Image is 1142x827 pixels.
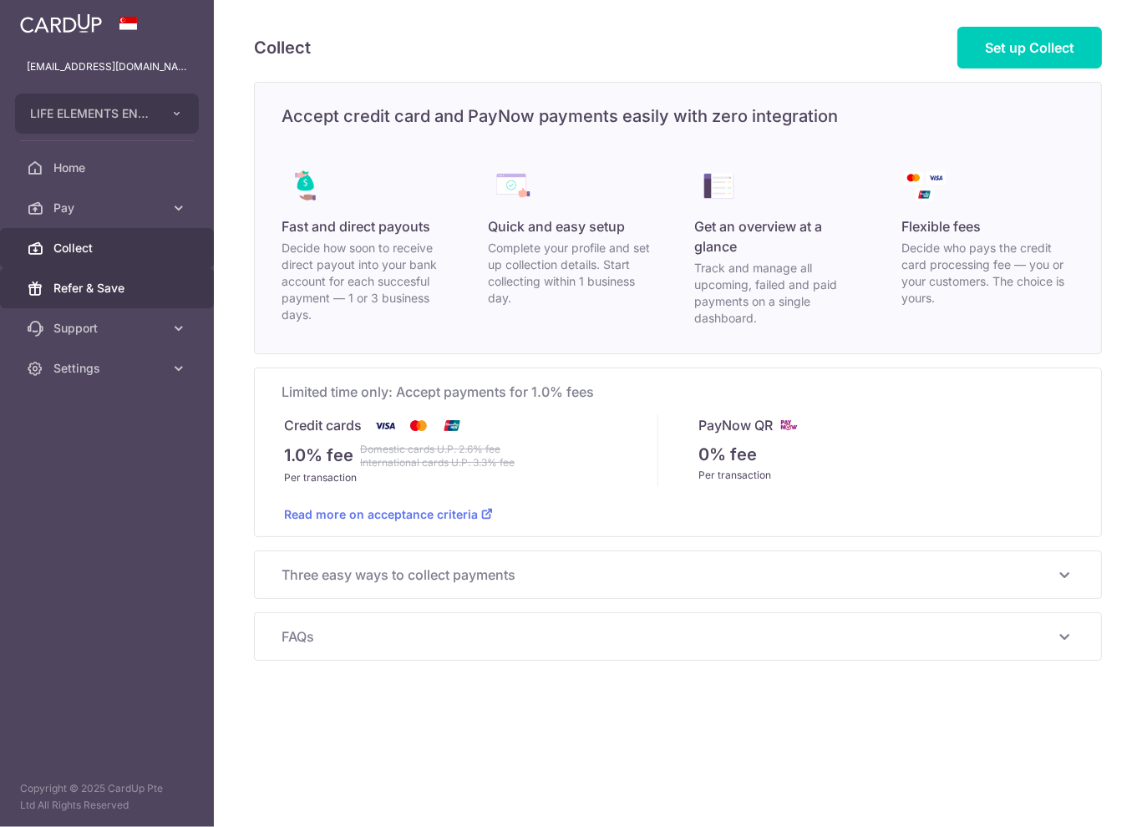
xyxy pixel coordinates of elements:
a: Read more on acceptance criteria [284,507,493,521]
img: Union Pay [435,415,469,436]
span: Fast and direct payouts [282,216,430,236]
img: collect_benefits-payment-logos-dce544b9a714b2bc395541eb8d6324069de0a0c65b63ad9c2b4d71e4e11ae343.png [901,163,948,210]
img: Visa [368,415,402,436]
span: Collect [53,240,164,256]
p: 1.0% fee [284,443,353,469]
div: Per transaction [698,467,1072,484]
span: Help [38,12,72,27]
p: Credit cards [284,415,362,436]
span: Pay [53,200,164,216]
p: 0% fee [698,442,757,467]
img: collect_benefits-direct_payout-68d016c079b23098044efbcd1479d48bd02143683a084563df2606996dc465b2.png [282,163,328,210]
span: Get an overview at a glance [695,216,868,256]
span: Set up Collect [985,39,1074,56]
img: CardUp [20,13,102,33]
img: paynow-md-4fe65508ce96feda548756c5ee0e473c78d4820b8ea51387c6e4ad89e58a5e61.png [779,415,799,435]
span: Settings [53,360,164,377]
p: Decide who pays the credit card processing fee — you or your customers. The choice is yours. [901,240,1074,307]
span: Home [53,160,164,176]
p: FAQs [282,627,1074,647]
a: Set up Collect [957,27,1102,68]
img: Mastercard [402,415,435,436]
p: Track and manage all upcoming, failed and paid payments on a single dashboard. [695,260,868,327]
p: Decide how soon to receive direct payout into your bank account for each succesful payment — 1 or... [282,240,454,323]
img: collect_benefits-quick_setup-238ffe9d55e53beed05605bc46673ff5ef3689472e416b62ebc7d0ab8d3b3a0b.png [488,163,535,210]
span: Refer & Save [53,280,164,297]
p: Complete your profile and set up collection details. Start collecting within 1 business day. [488,240,661,307]
h5: Collect [254,34,311,61]
button: LIFE ELEMENTS ENTERPRISE PTE. LTD. [15,94,199,134]
div: Per transaction [284,469,657,486]
span: Three easy ways to collect payments [282,565,1054,585]
img: collect_benefits-all-in-one-overview-ecae168be53d4dea631b4473abdc9059fc34e556e287cb8dd7d0b18560f7... [695,163,742,210]
span: FAQs [282,627,1054,647]
p: [EMAIL_ADDRESS][DOMAIN_NAME] [27,58,187,75]
strike: Domestic cards U.P. 2.6% fee International cards U.P. 3.3% fee [360,443,515,469]
span: Support [53,320,164,337]
p: PayNow QR [698,415,773,435]
h5: Accept credit card and PayNow payments easily with zero integration [255,103,1101,129]
p: Three easy ways to collect payments [282,565,1074,585]
span: Quick and easy setup [488,216,625,236]
span: Flexible fees [901,216,981,236]
span: Limited time only: Accept payments for 1.0% fees [282,382,1074,402]
span: LIFE ELEMENTS ENTERPRISE PTE. LTD. [30,105,154,122]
